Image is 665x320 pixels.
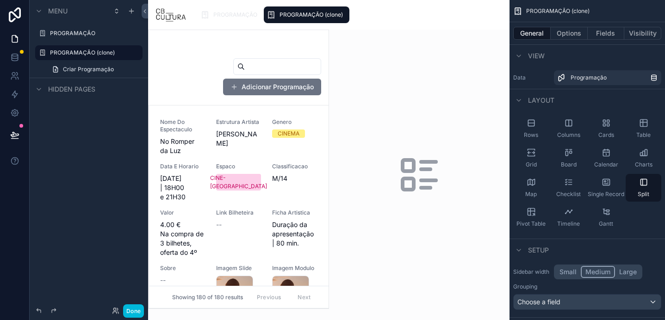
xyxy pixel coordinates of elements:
[588,27,625,40] button: Fields
[517,298,560,306] span: Choose a field
[599,220,613,228] span: Gantt
[123,304,144,318] button: Done
[588,144,624,172] button: Calendar
[636,131,651,139] span: Table
[513,27,551,40] button: General
[48,6,68,16] span: Menu
[155,7,186,22] img: App logo
[198,6,264,23] a: PROGRAMAÇÃO
[513,283,537,290] label: Grouping
[561,161,577,168] span: Board
[213,11,257,18] span: PROGRAMAÇÃO
[513,268,550,276] label: Sidebar width
[551,115,586,142] button: Columns
[513,174,549,202] button: Map
[50,49,137,56] label: PROGRAMAÇÃO (clone)
[524,131,538,139] span: Rows
[588,174,624,202] button: Single Record
[615,266,641,278] button: Large
[528,246,549,255] span: Setup
[626,174,661,202] button: Split
[581,266,615,278] button: Medium
[551,203,586,231] button: Timeline
[526,161,537,168] span: Grid
[528,96,554,105] span: Layout
[635,161,653,168] span: Charts
[194,5,502,25] div: scrollable content
[513,74,550,81] label: Data
[555,266,581,278] button: Small
[554,70,661,85] a: Programação
[513,144,549,172] button: Grid
[571,74,607,81] span: Programação
[598,131,614,139] span: Cards
[624,27,661,40] button: Visibility
[48,85,95,94] span: Hidden pages
[528,51,545,61] span: View
[172,294,243,301] span: Showing 180 of 180 results
[46,62,143,77] a: Criar Programação
[50,30,137,37] label: PROGRAMAÇÃO
[264,6,349,23] a: PROGRAMAÇÃO (clone)
[626,144,661,172] button: Charts
[63,66,114,73] span: Criar Programação
[557,131,580,139] span: Columns
[526,7,590,15] span: PROGRAMAÇÃO (clone)
[556,191,581,198] span: Checklist
[638,191,649,198] span: Split
[551,144,586,172] button: Board
[588,203,624,231] button: Gantt
[280,11,343,18] span: PROGRAMAÇÃO (clone)
[557,220,580,228] span: Timeline
[513,115,549,142] button: Rows
[513,203,549,231] button: Pivot Table
[525,191,537,198] span: Map
[588,115,624,142] button: Cards
[551,174,586,202] button: Checklist
[588,191,624,198] span: Single Record
[551,27,588,40] button: Options
[594,161,618,168] span: Calendar
[513,294,661,310] button: Choose a field
[626,115,661,142] button: Table
[516,220,546,228] span: Pivot Table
